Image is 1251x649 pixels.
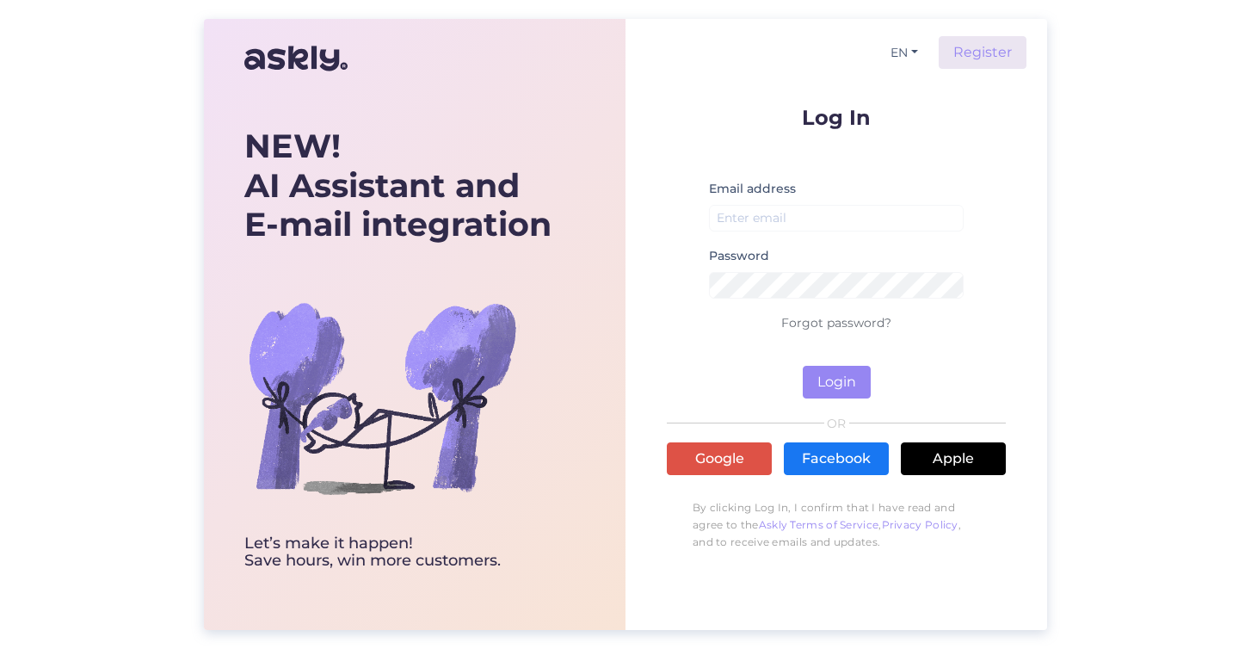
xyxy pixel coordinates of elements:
a: Google [667,442,772,475]
div: AI Assistant and E-mail integration [244,127,552,244]
button: Login [803,366,871,399]
span: OR [824,417,849,430]
p: By clicking Log In, I confirm that I have read and agree to the , , and to receive emails and upd... [667,491,1006,559]
img: bg-askly [244,260,520,535]
a: Forgot password? [781,315,891,331]
a: Facebook [784,442,889,475]
a: Privacy Policy [882,518,958,531]
a: Apple [901,442,1006,475]
p: Log In [667,107,1006,128]
label: Email address [709,180,796,198]
img: Askly [244,38,348,79]
label: Password [709,247,769,265]
a: Askly Terms of Service [759,518,879,531]
a: Register [939,36,1026,69]
input: Enter email [709,205,964,232]
div: Let’s make it happen! Save hours, win more customers. [244,535,552,570]
button: EN [884,40,925,65]
b: NEW! [244,126,341,166]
